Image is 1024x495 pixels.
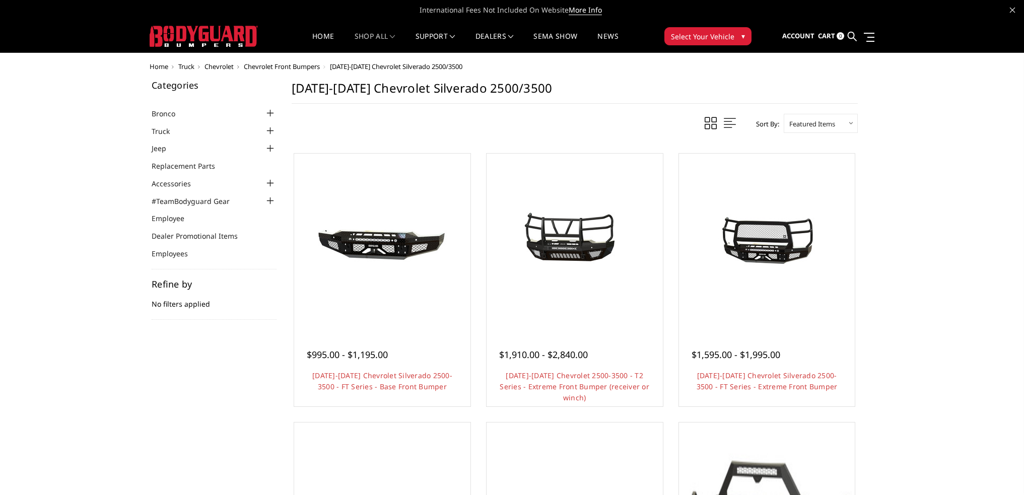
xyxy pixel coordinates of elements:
a: Employees [152,248,200,259]
a: Dealers [475,33,514,52]
a: [DATE]-[DATE] Chevrolet Silverado 2500-3500 - FT Series - Extreme Front Bumper [697,371,838,391]
span: $1,595.00 - $1,995.00 [692,348,780,361]
a: Employee [152,213,197,224]
a: Jeep [152,143,179,154]
a: Bronco [152,108,188,119]
a: Cart 0 [818,23,844,50]
h5: Refine by [152,279,277,289]
a: Chevrolet Front Bumpers [244,62,320,71]
a: #TeamBodyguard Gear [152,196,242,206]
a: 2020-2023 Chevrolet 2500-3500 - T2 Series - Extreme Front Bumper (receiver or winch) 2020-2023 Ch... [489,156,660,327]
img: BODYGUARD BUMPERS [150,26,258,47]
span: Cart [818,31,835,40]
a: [DATE]-[DATE] Chevrolet Silverado 2500-3500 - FT Series - Base Front Bumper [312,371,452,391]
a: Dealer Promotional Items [152,231,250,241]
span: $995.00 - $1,195.00 [307,348,388,361]
div: No filters applied [152,279,277,320]
span: Select Your Vehicle [671,31,734,42]
span: $1,910.00 - $2,840.00 [499,348,588,361]
a: Support [416,33,455,52]
a: Accessories [152,178,203,189]
a: Truck [152,126,182,136]
a: Home [312,33,334,52]
a: More Info [569,5,602,15]
span: ▾ [741,31,745,41]
a: [DATE]-[DATE] Chevrolet 2500-3500 - T2 Series - Extreme Front Bumper (receiver or winch) [500,371,649,402]
span: [DATE]-[DATE] Chevrolet Silverado 2500/3500 [330,62,462,71]
a: Chevrolet [204,62,234,71]
a: Replacement Parts [152,161,228,171]
span: Account [782,31,814,40]
a: Account [782,23,814,50]
a: shop all [355,33,395,52]
a: 2020-2023 Chevrolet Silverado 2500-3500 - FT Series - Extreme Front Bumper 2020-2023 Chevrolet Si... [681,156,853,327]
button: Select Your Vehicle [664,27,752,45]
a: SEMA Show [533,33,577,52]
a: 2020-2023 Chevrolet Silverado 2500-3500 - FT Series - Base Front Bumper 2020-2023 Chevrolet Silve... [297,156,468,327]
label: Sort By: [750,116,779,131]
span: 0 [837,32,844,40]
a: News [597,33,618,52]
a: Truck [178,62,194,71]
h1: [DATE]-[DATE] Chevrolet Silverado 2500/3500 [292,81,858,104]
h5: Categories [152,81,277,90]
a: Home [150,62,168,71]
